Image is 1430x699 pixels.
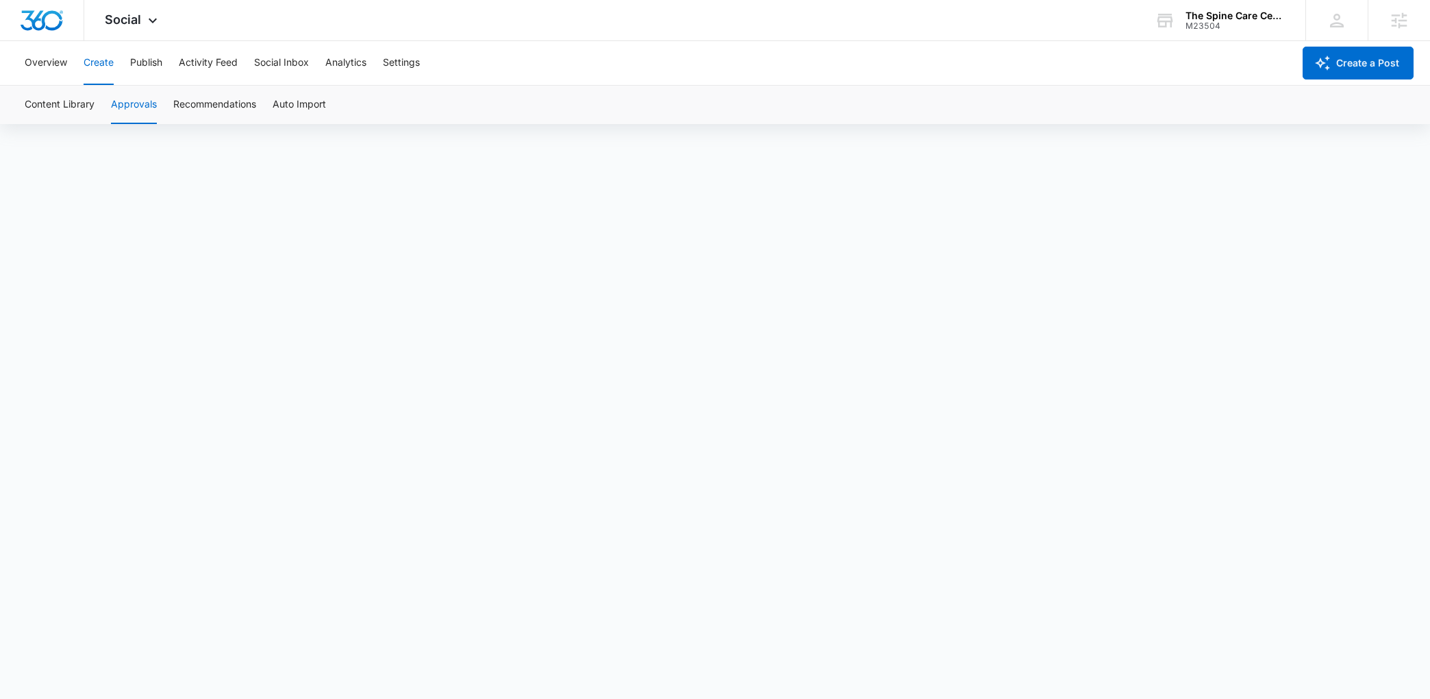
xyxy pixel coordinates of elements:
[130,41,162,85] button: Publish
[254,41,309,85] button: Social Inbox
[173,86,256,124] button: Recommendations
[84,41,114,85] button: Create
[1186,10,1285,21] div: account name
[383,41,420,85] button: Settings
[273,86,326,124] button: Auto Import
[25,86,95,124] button: Content Library
[25,41,67,85] button: Overview
[179,41,238,85] button: Activity Feed
[105,12,141,27] span: Social
[1303,47,1414,79] button: Create a Post
[111,86,157,124] button: Approvals
[325,41,366,85] button: Analytics
[1186,21,1285,31] div: account id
